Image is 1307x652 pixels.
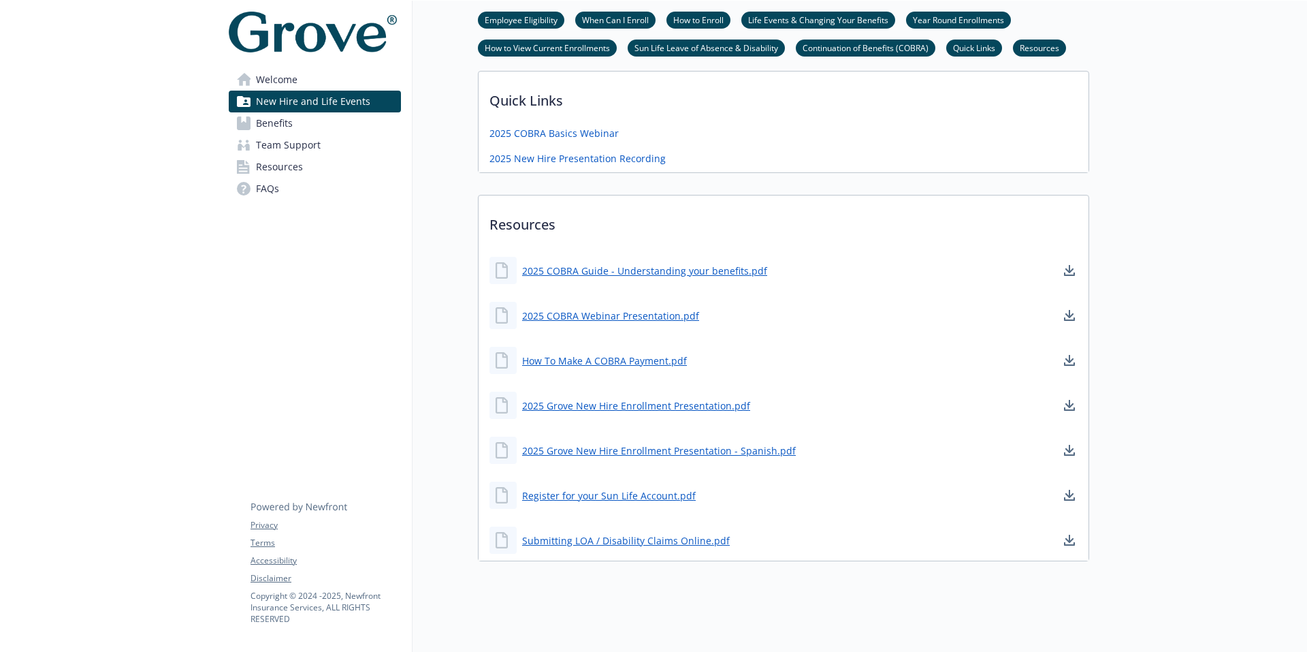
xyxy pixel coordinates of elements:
a: How to View Current Enrollments [478,41,617,54]
a: download document [1061,397,1078,414]
a: 2025 COBRA Guide - Understanding your benefits.pdf [522,264,767,278]
a: How To Make A COBRA Payment.pdf [522,354,687,368]
span: Benefits [256,112,293,134]
a: New Hire and Life Events [229,91,401,112]
a: Resources [229,156,401,178]
a: download document [1061,487,1078,503]
a: Disclaimer [251,572,400,585]
span: Team Support [256,134,321,156]
a: download document [1061,262,1078,279]
a: Life Events & Changing Your Benefits [741,13,895,26]
p: Quick Links [479,72,1088,122]
span: Welcome [256,69,297,91]
a: Year Round Enrollments [906,13,1011,26]
a: When Can I Enroll [575,13,656,26]
a: Team Support [229,134,401,156]
a: 2025 Grove New Hire Enrollment Presentation - Spanish.pdf [522,444,796,458]
a: 2025 COBRA Basics Webinar [489,126,619,140]
a: Quick Links [946,41,1002,54]
a: Welcome [229,69,401,91]
a: Sun Life Leave of Absence & Disability [628,41,785,54]
a: 2025 New Hire Presentation Recording [489,151,666,166]
a: Employee Eligibility [478,13,564,26]
a: 2025 Grove New Hire Enrollment Presentation.pdf [522,399,750,413]
a: Benefits [229,112,401,134]
a: download document [1061,307,1078,324]
a: FAQs [229,178,401,200]
a: Privacy [251,519,400,531]
a: Accessibility [251,555,400,567]
span: Resources [256,156,303,178]
span: New Hire and Life Events [256,91,370,112]
p: Resources [479,196,1088,246]
a: 2025 COBRA Webinar Presentation.pdf [522,309,699,323]
a: Register for your Sun Life Account.pdf [522,488,696,503]
span: FAQs [256,178,279,200]
a: How to Enroll [666,13,730,26]
a: download document [1061,532,1078,548]
p: Copyright © 2024 - 2025 , Newfront Insurance Services, ALL RIGHTS RESERVED [251,590,400,625]
a: Submitting LOA / Disability Claims Online.pdf [522,533,730,548]
a: download document [1061,352,1078,369]
a: Resources [1013,41,1066,54]
a: Terms [251,537,400,549]
a: download document [1061,442,1078,459]
a: Continuation of Benefits (COBRA) [796,41,935,54]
